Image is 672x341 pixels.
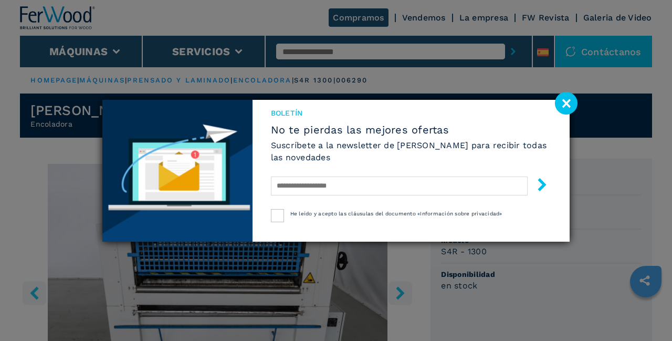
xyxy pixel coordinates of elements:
[290,211,502,216] span: He leído y acepto las cláusulas del documento «Información sobre privacidad»
[102,100,253,242] img: Newsletter image
[271,139,551,163] h6: Suscríbete a la newsletter de [PERSON_NAME] para recibir todas las novedades
[271,108,551,118] span: Boletín
[271,123,551,136] span: No te pierdas las mejores ofertas
[525,174,549,199] button: submit-button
